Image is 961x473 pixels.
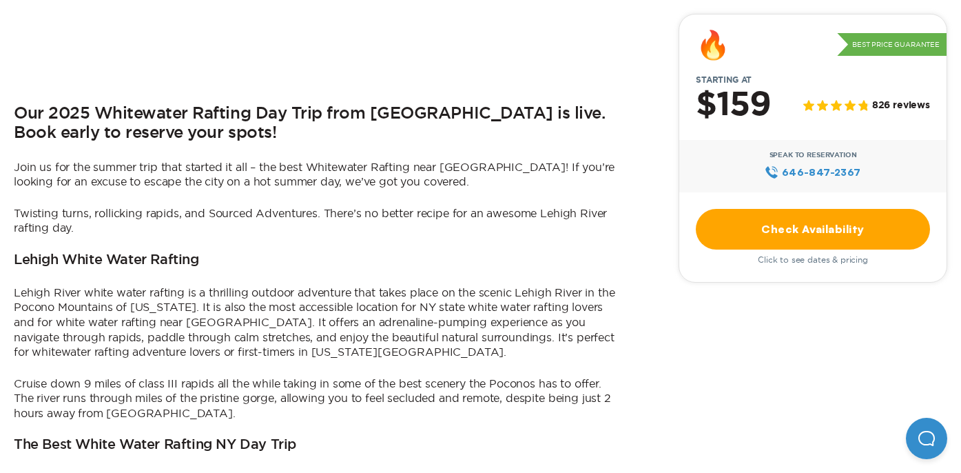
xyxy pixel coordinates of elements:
h2: $159 [696,88,771,123]
p: Join us for the summer trip that started it all – the best Whitewater Rafting near [GEOGRAPHIC_DA... [14,160,617,190]
span: 826 reviews [872,101,930,112]
p: Cruise down 9 miles of class III rapids all the while taking in some of the best scenery the Poco... [14,376,617,421]
p: Twisting turns, rollicking rapids, and Sourced Adventures. There’s no better recipe for an awesom... [14,206,617,236]
span: Speak to Reservation [769,151,857,159]
div: 🔥 [696,31,730,59]
h3: The Best White Water Rafting NY Day Trip [14,437,296,454]
a: Check Availability [696,209,930,250]
p: Lehigh River white water rafting is a thrilling outdoor adventure that takes place on the scenic ... [14,285,617,360]
h2: Our 2025 Whitewater Rafting Day Trip from [GEOGRAPHIC_DATA] is live. Book early to reserve your s... [14,104,617,143]
span: Click to see dates & pricing [758,255,868,265]
a: 646‍-847‍-2367 [765,165,860,180]
iframe: Help Scout Beacon - Open [906,418,947,459]
span: Starting at [679,75,768,85]
span: 646‍-847‍-2367 [782,165,861,180]
h3: Lehigh White Water Rafting [14,252,199,269]
p: Best Price Guarantee [837,33,947,57]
